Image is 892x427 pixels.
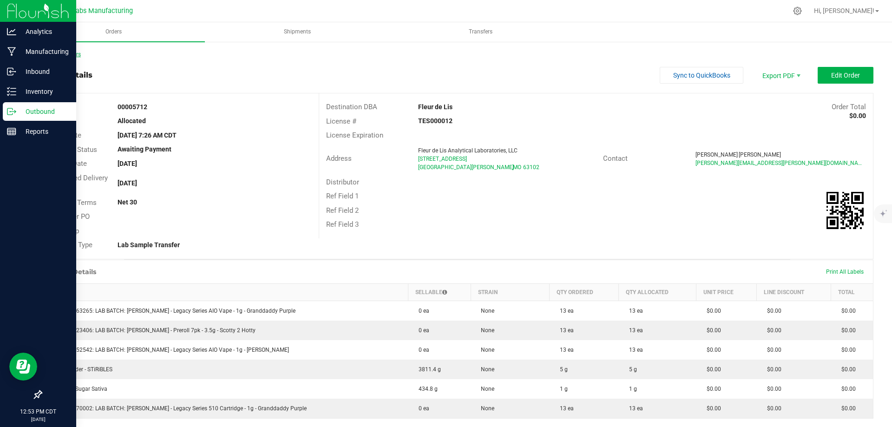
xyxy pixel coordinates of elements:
[118,117,146,125] strong: Allocated
[408,283,471,301] th: Sellable
[814,7,874,14] span: Hi, [PERSON_NAME]!
[826,269,864,275] span: Print All Labels
[476,308,494,314] span: None
[7,47,16,56] inline-svg: Manufacturing
[418,117,453,125] strong: TES000012
[550,283,619,301] th: Qty Ordered
[624,327,643,334] span: 13 ea
[22,22,205,42] a: Orders
[118,198,137,206] strong: Net 30
[418,164,514,171] span: [GEOGRAPHIC_DATA][PERSON_NAME]
[696,283,757,301] th: Unit Price
[57,7,133,15] span: Teal Labs Manufacturing
[16,106,72,117] p: Outbound
[476,327,494,334] span: None
[476,405,494,412] span: None
[9,353,37,381] iframe: Resource center
[826,192,864,229] qrcode: 00005712
[702,327,721,334] span: $0.00
[16,66,72,77] p: Inbound
[762,366,781,373] span: $0.00
[619,283,696,301] th: Qty Allocated
[47,347,289,353] span: M00001452542: LAB BATCH: [PERSON_NAME] - Legacy Series AIO Vape - 1g - [PERSON_NAME]
[414,347,429,353] span: 0 ea
[849,112,866,119] strong: $0.00
[739,151,781,158] span: [PERSON_NAME]
[624,405,643,412] span: 13 ea
[624,366,637,373] span: 5 g
[837,327,856,334] span: $0.00
[42,283,408,301] th: Item
[624,386,637,392] span: 1 g
[818,67,873,84] button: Edit Order
[118,103,147,111] strong: 00005712
[271,28,323,36] span: Shipments
[837,386,856,392] span: $0.00
[4,407,72,416] p: 12:53 PM CDT
[414,308,429,314] span: 0 ea
[414,327,429,334] span: 0 ea
[523,164,539,171] span: 63102
[7,27,16,36] inline-svg: Analytics
[47,308,295,314] span: M00001463265: LAB BATCH: [PERSON_NAME] - Legacy Series AIO Vape - 1g - Granddaddy Purple
[555,347,574,353] span: 13 ea
[4,416,72,423] p: [DATE]
[7,127,16,136] inline-svg: Reports
[7,107,16,116] inline-svg: Outbound
[837,405,856,412] span: $0.00
[753,67,808,84] li: Export PDF
[476,386,494,392] span: None
[414,405,429,412] span: 0 ea
[414,386,438,392] span: 434.8 g
[757,283,831,301] th: Line Discount
[695,151,738,158] span: [PERSON_NAME]
[555,308,574,314] span: 13 ea
[118,179,137,187] strong: [DATE]
[47,366,112,373] span: Bulk Powder - STiRiBLES
[118,145,171,153] strong: Awaiting Payment
[832,103,866,111] span: Order Total
[7,67,16,76] inline-svg: Inbound
[326,178,359,186] span: Distributor
[513,164,521,171] span: MO
[418,156,467,162] span: [STREET_ADDRESS]
[624,308,643,314] span: 13 ea
[456,28,505,36] span: Transfers
[326,192,359,200] span: Ref Field 1
[555,405,574,412] span: 13 ea
[476,347,494,353] span: None
[414,366,441,373] span: 3811.4 g
[118,160,137,167] strong: [DATE]
[326,220,359,229] span: Ref Field 3
[702,366,721,373] span: $0.00
[762,386,781,392] span: $0.00
[695,160,867,166] span: [PERSON_NAME][EMAIL_ADDRESS][PERSON_NAME][DOMAIN_NAME]
[762,308,781,314] span: $0.00
[47,386,107,392] span: Bulk Live Sugar Sativa
[326,117,356,125] span: License #
[418,147,518,154] span: Fleur de Lis Analytical Laboratories, LLC
[7,87,16,96] inline-svg: Inventory
[603,154,628,163] span: Contact
[476,366,494,373] span: None
[831,72,860,79] span: Edit Order
[16,126,72,137] p: Reports
[93,28,134,36] span: Orders
[702,386,721,392] span: $0.00
[837,308,856,314] span: $0.00
[326,206,359,215] span: Ref Field 2
[555,327,574,334] span: 13 ea
[702,347,721,353] span: $0.00
[47,405,307,412] span: M00001470002: LAB BATCH: [PERSON_NAME] - Legacy Series 510 Cartridge - 1g - Granddaddy Purple
[326,103,377,111] span: Destination DBA
[389,22,572,42] a: Transfers
[831,283,873,301] th: Total
[418,103,453,111] strong: Fleur de Lis
[702,405,721,412] span: $0.00
[206,22,388,42] a: Shipments
[826,192,864,229] img: Scan me!
[660,67,743,84] button: Sync to QuickBooks
[792,7,803,15] div: Manage settings
[16,26,72,37] p: Analytics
